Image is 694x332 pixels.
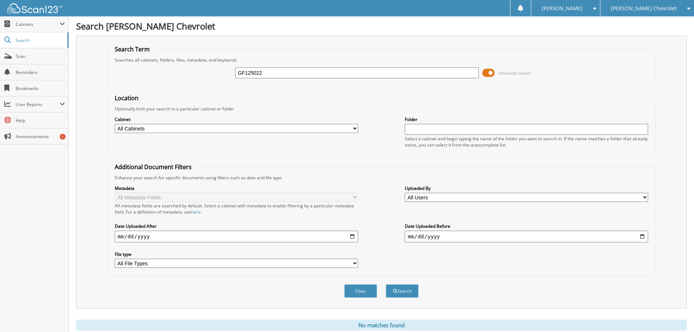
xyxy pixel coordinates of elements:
div: Searches all cabinets, folders, files, metadata, and keywords [111,57,652,63]
div: No matches found [76,320,687,331]
span: Advanced Search [499,70,531,76]
span: Scan [16,53,65,59]
a: here [191,209,201,215]
span: Search [16,37,64,43]
span: [PERSON_NAME] [542,6,583,11]
div: 1 [60,134,66,140]
span: Help [16,117,65,124]
input: end [405,231,648,242]
span: Announcements [16,133,65,140]
div: Select a cabinet and begin typing the name of the folder you want to search in. If the name match... [405,136,648,148]
div: Enhance your search for specific documents using filters such as date and file type. [111,175,652,181]
h1: Search [PERSON_NAME] Chevrolet [76,20,687,32]
div: All metadata fields are searched by default. Select a cabinet with metadata to enable filtering b... [115,203,358,215]
label: Folder [405,116,648,122]
input: start [115,231,358,242]
span: [PERSON_NAME] Chevrolet [611,6,677,11]
span: User Reports [16,101,60,108]
legend: Location [111,94,142,102]
label: Date Uploaded After [115,223,358,229]
label: Uploaded By [405,185,648,191]
span: Cabinets [16,21,60,27]
div: Optionally limit your search to a particular cabinet or folder [111,106,652,112]
label: Date Uploaded Before [405,223,648,229]
button: Clear [344,284,377,298]
span: Bookmarks [16,85,65,91]
button: Search [386,284,419,298]
label: File type [115,251,358,257]
label: Metadata [115,185,358,191]
legend: Search Term [111,45,153,53]
label: Cabinet [115,116,358,122]
span: Reminders [16,69,65,75]
img: scan123-logo-white.svg [7,3,62,13]
legend: Additional Document Filters [111,163,195,171]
